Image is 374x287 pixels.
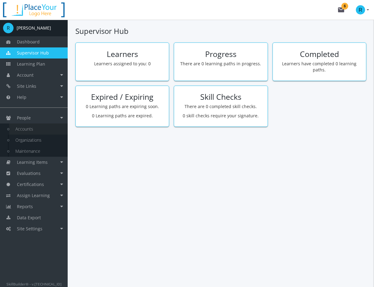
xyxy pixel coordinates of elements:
span: Supervisor Hub [17,50,49,56]
div: [PERSON_NAME] [17,25,51,31]
h2: Progress [179,50,263,59]
span: Evaluations [17,170,41,176]
span: Assign Learning [17,192,50,198]
span: Help [17,94,26,100]
span: Dashboard [17,39,40,45]
span: Data Export [17,215,41,220]
p: Learners have completed 0 learning paths. [277,61,361,73]
h2: Learners [80,50,164,59]
span: People [17,115,31,121]
p: There are 0 completed skill checks. [179,103,263,110]
p: Learners assigned to you: 0 [80,61,164,67]
span: Site Links [17,83,36,89]
h2: Completed [277,50,361,59]
span: R [356,5,365,14]
p: 0 Learning paths are expiring soon. [80,103,164,110]
p: 0 skill checks require your signature. [179,113,263,119]
span: Reports [17,204,33,209]
h2: Expired / Expiring [80,93,164,101]
h2: Skill Checks [179,93,263,101]
a: Accounts [9,123,68,135]
span: Learning Plan [17,61,45,67]
span: R [3,23,14,33]
a: Organizations [9,135,68,146]
span: Certifications [17,181,44,187]
a: Maintenance [9,146,68,157]
span: Learning Items [17,159,48,165]
h1: Supervisor Hub [75,26,366,36]
p: 0 Learning paths are expired. [80,113,164,119]
p: There are 0 learning paths in progress. [179,61,263,67]
mat-icon: mail [337,6,345,14]
span: Site Settings [17,226,42,232]
span: Account [17,72,34,78]
small: SkillBuilder® - v.[TECHNICAL_ID] [6,281,62,286]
